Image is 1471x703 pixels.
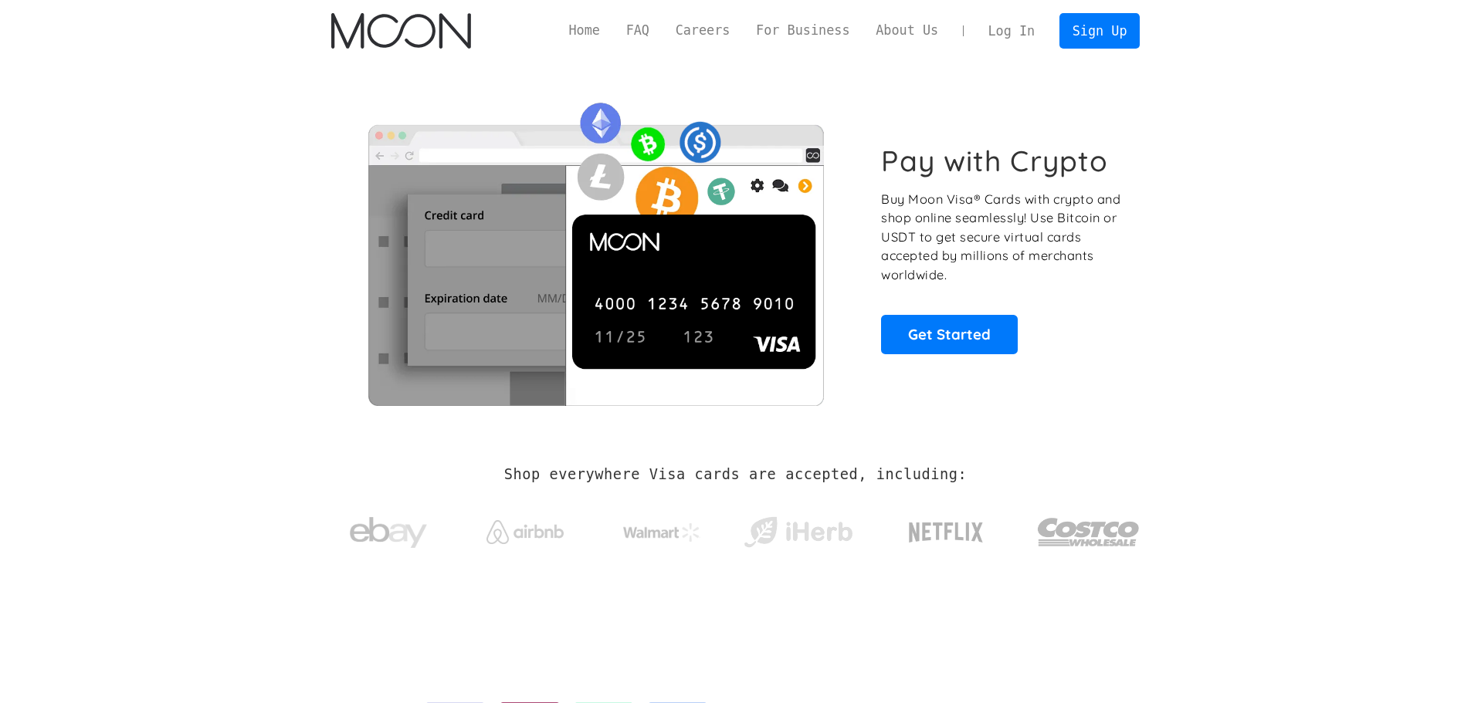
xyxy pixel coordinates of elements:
img: ebay [350,509,427,557]
a: Sign Up [1059,13,1140,48]
a: iHerb [741,497,856,560]
img: Moon Logo [331,13,471,49]
a: Netflix [877,498,1015,559]
a: Log In [975,14,1048,48]
img: Costco [1037,503,1141,561]
a: home [331,13,471,49]
a: ebay [331,493,446,565]
a: Home [556,21,613,40]
img: Walmart [623,523,700,542]
img: iHerb [741,512,856,553]
a: FAQ [613,21,663,40]
img: Airbnb [486,520,564,544]
a: Get Started [881,315,1018,353]
h2: Shop everywhere Visa cards are accepted, including: [504,466,967,483]
h1: Pay with Crypto [881,144,1108,178]
a: Careers [663,21,743,40]
p: Buy Moon Visa® Cards with crypto and shop online seamlessly! Use Bitcoin or USDT to get secure vi... [881,190,1123,285]
img: Netflix [907,513,985,552]
a: About Us [863,21,951,40]
a: Walmart [604,508,719,549]
a: Airbnb [467,505,582,552]
a: For Business [743,21,863,40]
img: Moon Cards let you spend your crypto anywhere Visa is accepted. [331,92,860,405]
a: Costco [1037,488,1141,569]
